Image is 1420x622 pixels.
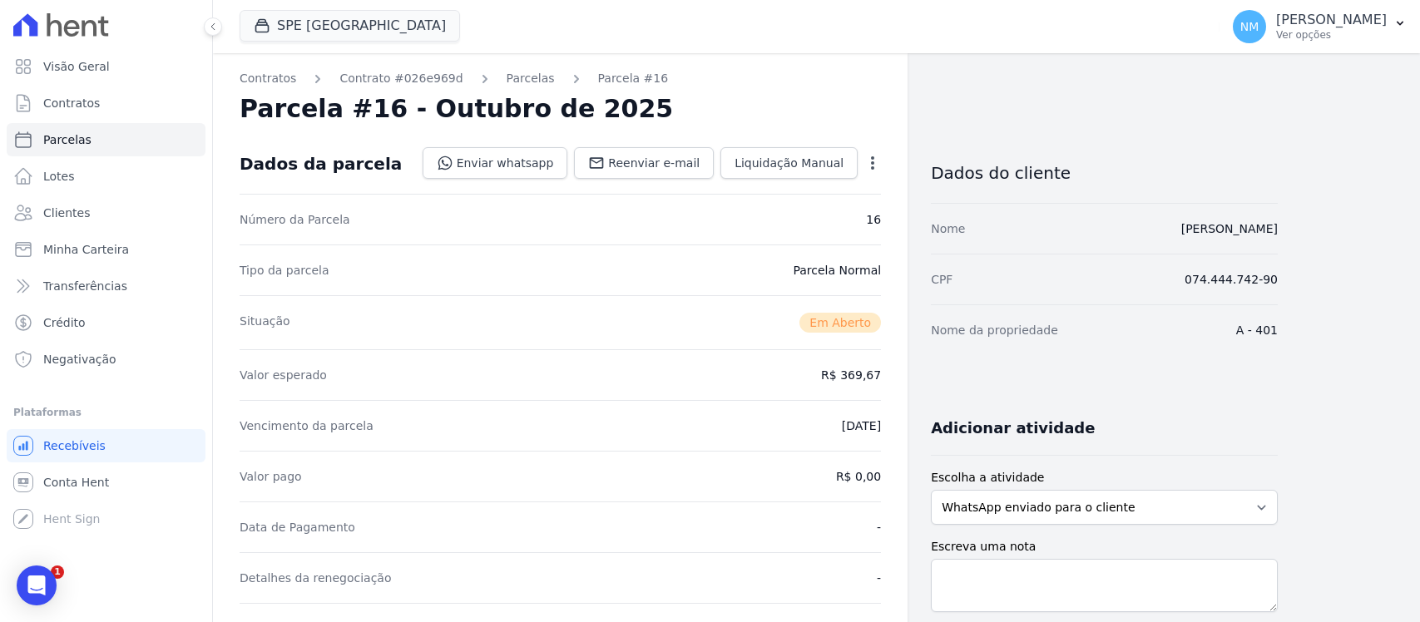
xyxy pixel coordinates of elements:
dt: Nome da propriedade [931,322,1058,338]
a: Reenviar e-mail [574,147,714,179]
span: Transferências [43,278,127,294]
dd: [DATE] [842,417,881,434]
span: Negativação [43,351,116,368]
dd: Parcela Normal [793,262,881,279]
span: Clientes [43,205,90,221]
dd: - [877,570,881,586]
span: Visão Geral [43,58,110,75]
dd: - [877,519,881,536]
span: Crédito [43,314,86,331]
p: Ver opções [1276,28,1387,42]
a: Parcela #16 [598,70,669,87]
a: Visão Geral [7,50,205,83]
span: Liquidação Manual [735,155,844,171]
span: Em Aberto [799,313,881,333]
label: Escreva uma nota [931,538,1278,555]
dd: 16 [866,211,881,228]
dt: Valor pago [240,468,302,485]
label: Escolha a atividade [931,469,1278,486]
nav: Breadcrumb [240,70,881,87]
button: NM [PERSON_NAME] Ver opções [1220,3,1420,50]
dd: R$ 369,67 [821,367,881,383]
a: Clientes [7,196,205,230]
a: Liquidação Manual [720,147,858,179]
a: Minha Carteira [7,233,205,266]
a: Enviar whatsapp [423,147,568,179]
span: Lotes [43,168,75,185]
span: Contratos [43,95,100,111]
dd: R$ 0,00 [836,468,881,485]
h3: Dados do cliente [931,163,1278,183]
span: Reenviar e-mail [608,155,700,171]
p: [PERSON_NAME] [1276,12,1387,28]
a: Contrato #026e969d [339,70,463,87]
dt: Tipo da parcela [240,262,329,279]
div: Plataformas [13,402,199,422]
dt: Número da Parcela [240,211,350,228]
span: Minha Carteira [43,241,129,258]
a: Parcelas [507,70,555,87]
a: Conta Hent [7,466,205,499]
dt: Vencimento da parcela [240,417,374,434]
dt: Valor esperado [240,367,327,383]
a: Parcelas [7,123,205,156]
span: 1 [51,565,64,579]
dd: 074.444.742-90 [1185,271,1278,288]
dt: Data de Pagamento [240,519,355,536]
a: [PERSON_NAME] [1181,222,1278,235]
a: Negativação [7,343,205,376]
button: SPE [GEOGRAPHIC_DATA] [240,10,460,42]
span: Recebíveis [43,437,106,454]
span: NM [1240,21,1259,32]
h2: Parcela #16 - Outubro de 2025 [240,94,673,124]
a: Recebíveis [7,429,205,462]
div: Open Intercom Messenger [17,565,57,605]
dt: Situação [240,313,290,333]
dd: A - 401 [1236,322,1278,338]
dt: Detalhes da renegociação [240,570,392,586]
a: Transferências [7,269,205,303]
span: Conta Hent [43,474,109,491]
a: Crédito [7,306,205,339]
a: Contratos [240,70,296,87]
h3: Adicionar atividade [931,418,1095,438]
a: Contratos [7,86,205,120]
div: Dados da parcela [240,154,402,174]
dt: CPF [931,271,952,288]
dt: Nome [931,220,965,237]
span: Parcelas [43,131,92,148]
a: Lotes [7,160,205,193]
